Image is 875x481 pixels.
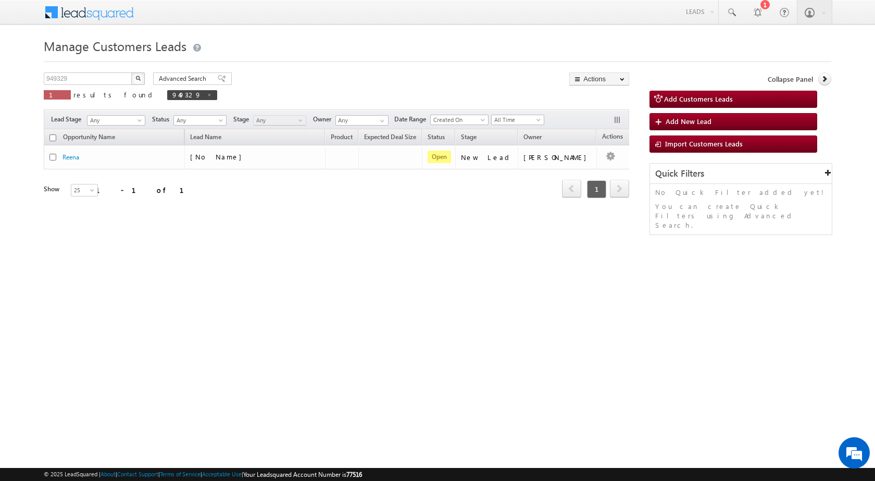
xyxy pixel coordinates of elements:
[374,116,387,126] a: Show All Items
[253,115,306,126] a: Any
[655,188,827,197] p: No Quick Filter added yet!
[491,115,544,125] a: All Time
[44,184,63,194] div: Show
[569,72,629,85] button: Actions
[96,184,196,196] div: 1 - 1 of 1
[431,115,485,125] span: Created On
[185,131,227,145] span: Lead Name
[650,164,832,184] div: Quick Filters
[44,470,362,479] span: © 2025 LeadSquared | | | | |
[190,152,247,161] span: [No Name]
[87,116,142,125] span: Any
[117,471,158,477] a: Contact Support
[562,181,581,198] a: prev
[562,180,581,198] span: prev
[243,471,362,478] span: Your Leadsquared Account Number is
[174,116,223,125] span: Any
[664,94,733,103] span: Add Customers Leads
[597,131,628,144] span: Actions
[655,202,827,230] p: You can create Quick Filters using Advanced Search.
[666,117,711,126] span: Add New Lead
[346,471,362,478] span: 77516
[233,115,253,124] span: Stage
[335,115,389,126] input: Type to Search
[422,131,450,145] a: Status
[58,131,120,145] a: Opportunity Name
[63,133,115,141] span: Opportunity Name
[523,153,592,162] div: [PERSON_NAME]
[254,116,303,125] span: Any
[44,38,186,54] span: Manage Customers Leads
[456,131,482,145] a: Stage
[359,131,421,145] a: Expected Deal Size
[610,180,629,198] span: next
[430,115,489,125] a: Created On
[159,74,209,83] span: Advanced Search
[51,115,85,124] span: Lead Stage
[172,90,202,99] span: 949329
[71,184,98,196] a: 25
[63,153,79,161] a: Reena
[101,471,116,477] a: About
[49,134,56,141] input: Check all records
[71,186,99,195] span: 25
[394,115,430,124] span: Date Range
[461,133,477,141] span: Stage
[152,115,173,124] span: Status
[364,133,416,141] span: Expected Deal Size
[135,76,141,81] img: Search
[587,180,606,198] span: 1
[461,153,513,162] div: New Lead
[768,75,813,84] span: Collapse Panel
[331,133,353,141] span: Product
[428,151,451,163] span: Open
[73,90,156,99] span: results found
[87,115,145,126] a: Any
[173,115,227,126] a: Any
[313,115,335,124] span: Owner
[202,471,242,477] a: Acceptable Use
[492,115,541,125] span: All Time
[523,133,542,141] span: Owner
[49,90,66,99] span: 1
[160,471,201,477] a: Terms of Service
[610,181,629,198] a: next
[665,139,743,148] span: Import Customers Leads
